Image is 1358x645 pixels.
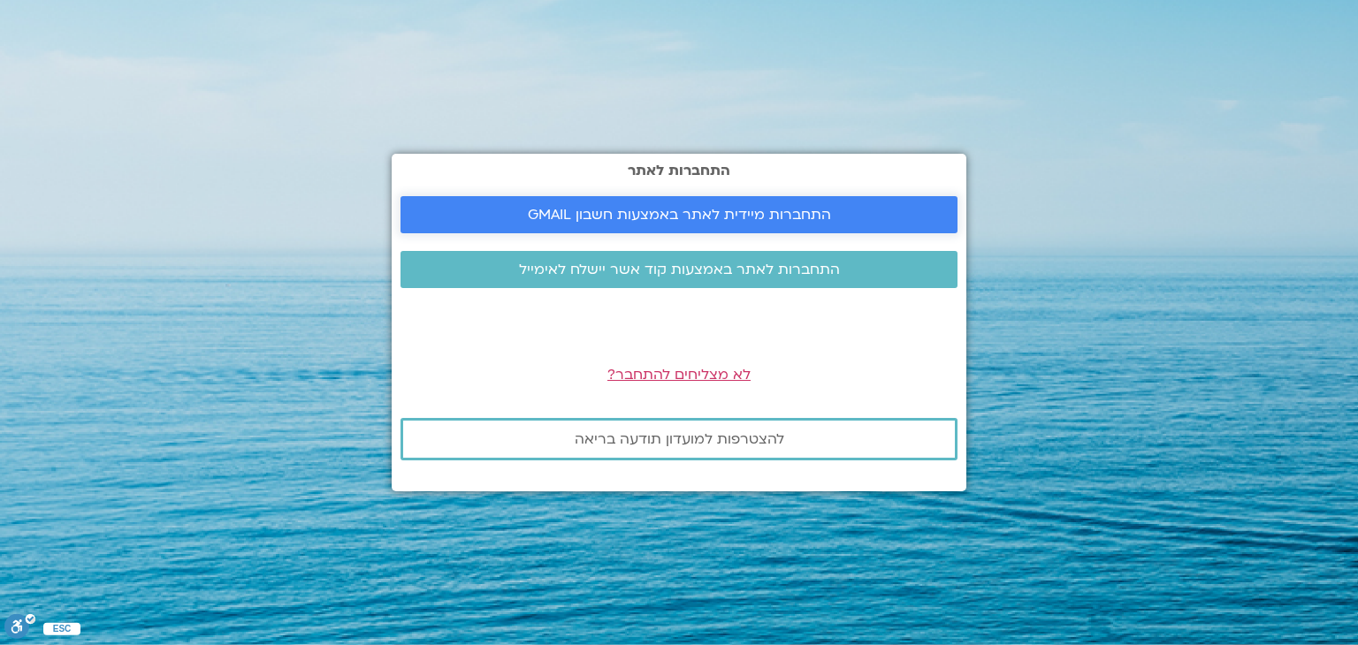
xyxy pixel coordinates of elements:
[401,196,957,233] a: התחברות מיידית לאתר באמצעות חשבון GMAIL
[575,431,784,447] span: להצטרפות למועדון תודעה בריאה
[401,418,957,460] a: להצטרפות למועדון תודעה בריאה
[519,262,840,277] span: התחברות לאתר באמצעות קוד אשר יישלח לאימייל
[528,207,831,223] span: התחברות מיידית לאתר באמצעות חשבון GMAIL
[401,163,957,178] h2: התחברות לאתר
[401,251,957,288] a: התחברות לאתר באמצעות קוד אשר יישלח לאימייל
[607,365,751,384] a: לא מצליחים להתחבר?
